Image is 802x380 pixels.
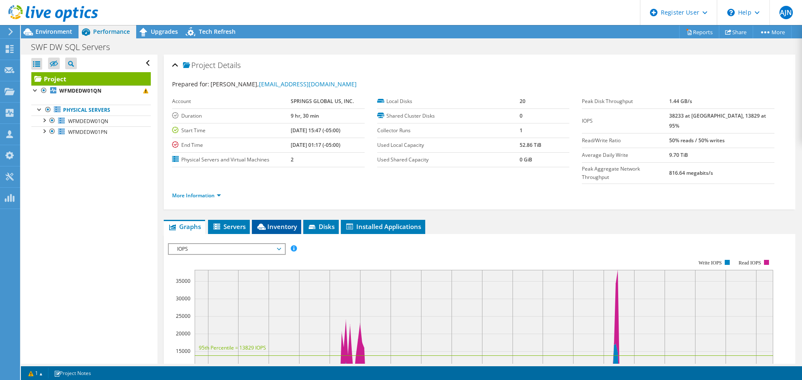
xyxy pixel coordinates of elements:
[59,87,102,94] b: WFMDEDW01QN
[172,141,291,149] label: End Time
[31,72,151,86] a: Project
[31,116,151,126] a: WFMDEDW01QN
[259,80,357,88] a: [EMAIL_ADDRESS][DOMAIN_NAME]
[168,222,201,231] span: Graphs
[172,80,209,88] label: Prepared for:
[176,330,190,337] text: 20000
[377,126,520,135] label: Collector Runs
[218,60,241,70] span: Details
[520,141,541,148] b: 52.86 TiB
[23,368,48,378] a: 1
[199,28,236,35] span: Tech Refresh
[291,98,354,105] b: SPRINGS GLOBAL US, INC.
[582,136,669,145] label: Read/Write Ratio
[520,112,523,119] b: 0
[679,25,719,38] a: Reports
[377,156,520,164] label: Used Shared Capacity
[669,98,692,105] b: 1.44 GB/s
[669,169,713,176] b: 816.64 megabits/s
[377,112,520,120] label: Shared Cluster Disks
[31,86,151,96] a: WFMDEDW01QN
[212,222,246,231] span: Servers
[291,141,340,148] b: [DATE] 01:17 (-05:00)
[307,222,335,231] span: Disks
[753,25,792,38] a: More
[520,156,532,163] b: 0 GiB
[291,156,294,163] b: 2
[211,80,357,88] span: [PERSON_NAME],
[31,105,151,116] a: Physical Servers
[176,312,190,320] text: 25000
[151,28,178,35] span: Upgrades
[582,165,669,181] label: Peak Aggregate Network Throughput
[377,141,520,149] label: Used Local Capacity
[779,6,793,19] span: AJN
[520,98,525,105] b: 20
[727,9,735,16] svg: \n
[377,97,520,106] label: Local Disks
[68,118,108,125] span: WFMDEDW01QN
[719,25,753,38] a: Share
[698,260,722,266] text: Write IOPS
[31,126,151,137] a: WFMDEDW01PN
[582,117,669,125] label: IOPS
[172,192,221,199] a: More Information
[36,28,72,35] span: Environment
[93,28,130,35] span: Performance
[669,137,725,144] b: 50% reads / 50% writes
[582,151,669,159] label: Average Daily Write
[256,222,297,231] span: Inventory
[176,277,190,284] text: 35000
[291,112,319,119] b: 9 hr, 30 min
[176,295,190,302] text: 30000
[669,151,688,159] b: 9.70 TiB
[173,244,280,254] span: IOPS
[172,112,291,120] label: Duration
[172,126,291,135] label: Start Time
[183,61,216,70] span: Project
[172,97,291,106] label: Account
[172,156,291,164] label: Physical Servers and Virtual Machines
[291,127,340,134] b: [DATE] 15:47 (-05:00)
[345,222,421,231] span: Installed Applications
[582,97,669,106] label: Peak Disk Throughput
[520,127,523,134] b: 1
[48,368,97,378] a: Project Notes
[669,112,766,129] b: 38233 at [GEOGRAPHIC_DATA], 13829 at 95%
[176,347,190,355] text: 15000
[27,43,123,52] h1: SWF DW SQL Servers
[68,128,107,136] span: WFMDEDW01PN
[739,260,761,266] text: Read IOPS
[199,344,266,351] text: 95th Percentile = 13829 IOPS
